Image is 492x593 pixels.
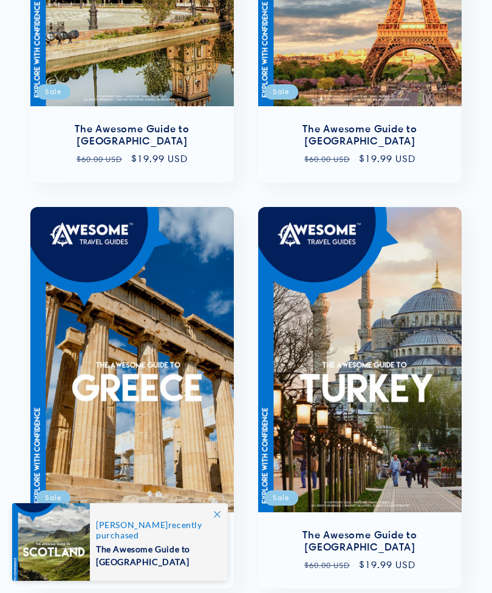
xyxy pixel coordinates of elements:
a: The Awesome Guide to [GEOGRAPHIC_DATA] [43,123,222,148]
span: The Awesome Guide to [GEOGRAPHIC_DATA] [96,540,215,568]
span: [PERSON_NAME] [96,520,168,530]
a: The Awesome Guide to [GEOGRAPHIC_DATA] [270,123,449,148]
a: The Awesome Guide to [GEOGRAPHIC_DATA] [270,529,449,554]
span: recently purchased [96,520,215,540]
